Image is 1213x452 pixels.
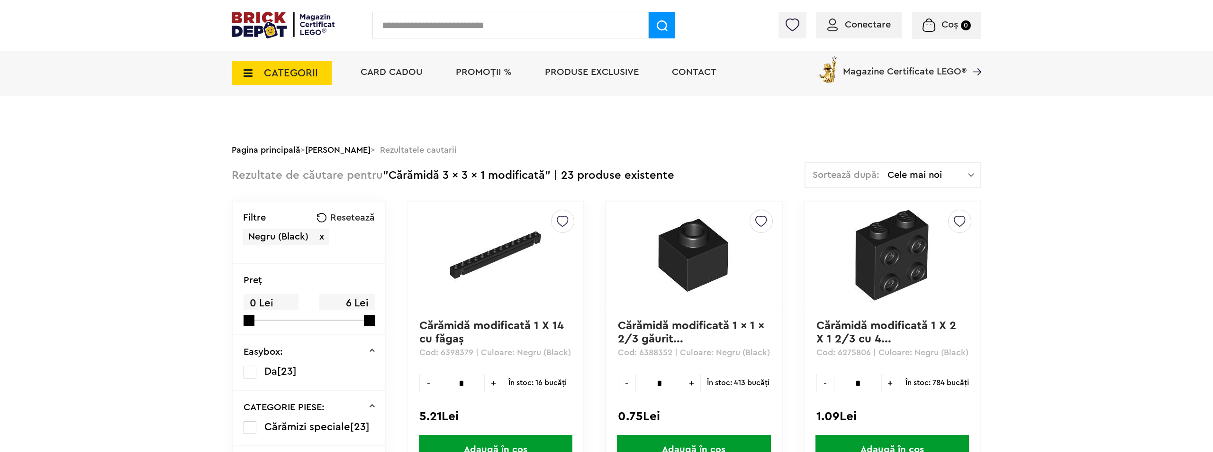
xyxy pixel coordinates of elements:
[232,170,383,181] span: Rezultate de căutare pentru
[683,374,701,392] span: +
[361,67,423,77] a: Card Cadou
[305,146,371,154] a: [PERSON_NAME]
[248,232,308,241] span: Negru (Black)
[244,294,299,313] span: 0 Lei
[967,55,981,64] a: Magazine Certificate LEGO®
[672,67,716,77] a: Contact
[845,20,891,29] span: Conectare
[843,55,967,76] span: Magazine Certificate LEGO®
[508,374,567,392] span: În stoc: 16 bucăţi
[545,67,639,77] a: Produse exclusive
[244,347,283,357] p: Easybox:
[277,366,297,377] span: [23]
[813,170,879,180] span: Sortează după:
[941,20,958,29] span: Coș
[232,146,300,154] a: Pagina principală
[847,210,938,301] img: Cărămidă modificată 1 X 2 X 1 2/3 cu 4 Knobs
[264,422,350,432] span: Cărămizi speciale
[485,374,502,392] span: +
[816,347,969,369] p: Cod: 6275806 | Culoare: Negru (Black)
[419,347,571,369] p: Cod: 6398379 | Culoare: Negru (Black)
[264,68,318,78] span: CATEGORII
[618,320,768,345] a: Cărămidă modificată 1 x 1 x 2/3 găurit...
[419,374,437,392] span: -
[244,403,325,412] p: CATEGORIE PIESE:
[319,232,324,241] span: x
[232,162,674,189] div: "Cărămidă 3 x 3 x 1 modificată" | 23 produse existente
[419,410,571,423] div: 5.21Lei
[319,294,374,313] span: 6 Lei
[707,374,769,392] span: În stoc: 413 bucăţi
[244,276,262,285] p: Preţ
[243,213,266,222] p: Filtre
[232,138,981,162] div: > > Rezultatele cautarii
[330,213,375,222] span: Resetează
[882,374,899,392] span: +
[419,320,567,345] a: Cărămidă modificată 1 X 14 cu făgaş
[816,374,834,392] span: -
[905,374,969,392] span: În stoc: 784 bucăţi
[618,347,770,369] p: Cod: 6388352 | Culoare: Negru (Black)
[887,170,968,180] span: Cele mai noi
[816,410,969,423] div: 1.09Lei
[648,210,739,301] img: Cărămidă modificată 1 x 1 x 2/3 găurită
[350,422,370,432] span: [23]
[827,20,891,29] a: Conectare
[456,67,512,77] a: PROMOȚII %
[264,366,277,377] span: Da
[450,210,541,301] img: Cărămidă modificată 1 X 14 cu făgaş
[618,374,635,392] span: -
[816,320,960,345] a: Cărămidă modificată 1 X 2 X 1 2/3 cu 4...
[961,20,971,30] small: 0
[618,410,770,423] div: 0.75Lei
